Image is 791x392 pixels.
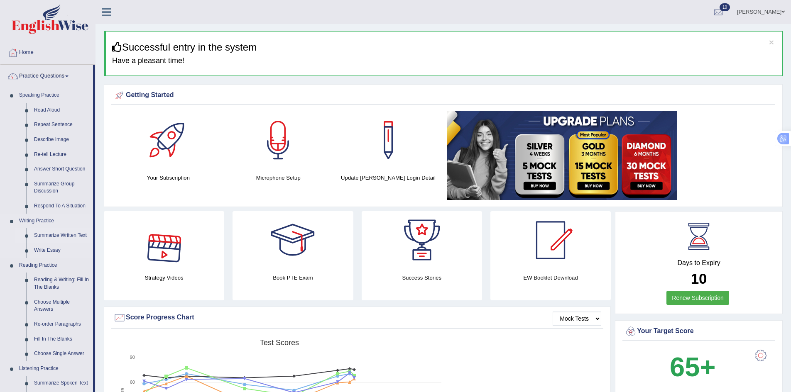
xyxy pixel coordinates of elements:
[112,57,776,65] h4: Have a pleasant time!
[30,243,93,258] a: Write Essay
[15,361,93,376] a: Listening Practice
[113,312,601,324] div: Score Progress Chart
[30,199,93,214] a: Respond To A Situation
[670,352,715,382] b: 65+
[624,325,773,338] div: Your Target Score
[338,173,439,182] h4: Update [PERSON_NAME] Login Detail
[118,173,219,182] h4: Your Subscription
[130,355,135,360] text: 90
[30,346,93,361] a: Choose Single Answer
[30,317,93,332] a: Re-order Paragraphs
[104,273,224,282] h4: Strategy Videos
[362,273,482,282] h4: Success Stories
[624,259,773,267] h4: Days to Expiry
[233,273,353,282] h4: Book PTE Exam
[30,228,93,243] a: Summarize Written Text
[447,111,677,200] img: small5.jpg
[30,332,93,347] a: Fill In The Blanks
[30,273,93,295] a: Reading & Writing: Fill In The Blanks
[769,38,774,46] button: ×
[30,177,93,199] a: Summarize Group Discussion
[666,291,729,305] a: Renew Subscription
[30,376,93,391] a: Summarize Spoken Text
[15,258,93,273] a: Reading Practice
[30,147,93,162] a: Re-tell Lecture
[30,117,93,132] a: Repeat Sentence
[15,88,93,103] a: Speaking Practice
[228,173,329,182] h4: Microphone Setup
[720,3,730,11] span: 10
[15,214,93,229] a: Writing Practice
[30,132,93,147] a: Describe Image
[30,162,93,177] a: Answer Short Question
[260,338,299,347] tspan: Test scores
[130,380,135,385] text: 60
[0,65,93,85] a: Practice Questions
[112,42,776,53] h3: Successful entry in the system
[691,270,707,287] b: 10
[30,103,93,118] a: Read Aloud
[30,295,93,317] a: Choose Multiple Answers
[0,41,95,62] a: Home
[490,273,611,282] h4: EW Booklet Download
[113,89,773,102] div: Getting Started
